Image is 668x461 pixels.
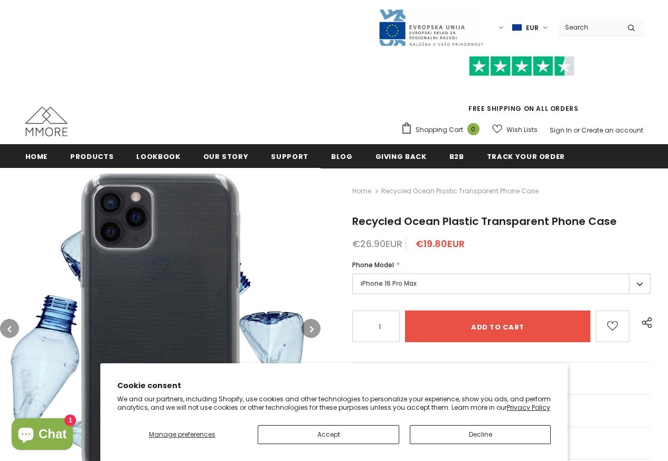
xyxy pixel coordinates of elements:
span: Lookbook [136,152,180,162]
a: Wish Lists [492,120,538,139]
a: Products [70,144,114,168]
a: Lookbook [136,144,180,168]
iframe: Customer reviews powered by Trustpilot [401,76,643,104]
a: Shopping Cart 0 [401,122,485,138]
input: Search Site [559,20,619,35]
span: Recycled Ocean Plastic Transparent Phone Case [381,185,539,197]
button: Manage preferences [117,425,248,444]
label: iPhone 16 Pro Max [352,274,651,294]
a: Sign In [550,126,572,135]
h2: Cookie consent [117,380,551,391]
a: Javni Razpis [378,23,484,32]
a: General Questions [352,363,651,394]
img: MMORE Cases [25,107,68,136]
span: Blog [331,152,353,162]
span: 0 [467,123,479,135]
a: Create an account [581,126,643,135]
span: Home [25,152,48,162]
a: support [271,144,308,168]
span: €26.90EUR [352,237,402,250]
a: Privacy Policy [507,403,550,412]
a: Home [25,144,48,168]
a: B2B [449,144,464,168]
span: FREE SHIPPING ON ALL ORDERS [401,61,643,113]
input: Add to cart [405,311,590,342]
span: €19.80EUR [416,237,465,250]
a: Blog [331,144,353,168]
button: Accept [258,425,399,444]
span: Products [70,152,114,162]
span: Our Story [203,152,249,162]
button: Decline [410,425,551,444]
a: Track your order [487,144,565,168]
span: Track your order [487,152,565,162]
span: Manage preferences [149,430,215,439]
img: Javni Razpis [378,8,484,47]
a: Home [352,185,371,197]
a: Our Story [203,144,249,168]
span: support [271,152,308,162]
span: Recycled Ocean Plastic Transparent Phone Case [352,214,617,229]
span: Wish Lists [506,125,538,135]
span: Phone Model [352,260,394,269]
p: We and our partners, including Shopify, use cookies and other technologies to personalize your ex... [117,395,551,411]
span: Giving back [375,152,427,162]
a: Giving back [375,144,427,168]
span: Shopping Cart [416,125,463,135]
img: Trust Pilot Stars [469,56,575,77]
span: or [573,126,580,135]
span: EUR [526,23,539,33]
inbox-online-store-chat: Shopify online store chat [8,418,76,453]
span: B2B [449,152,464,162]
